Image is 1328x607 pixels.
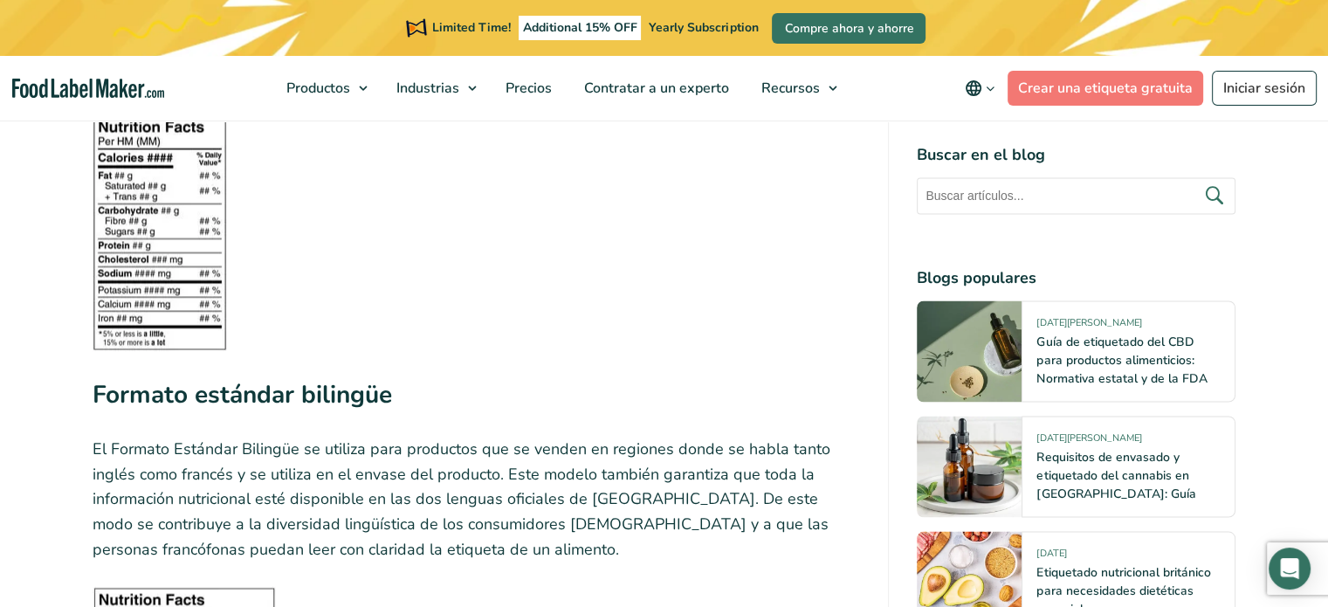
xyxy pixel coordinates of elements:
[917,143,1235,167] h4: Buscar en el blog
[1212,71,1317,106] a: Iniciar sesión
[1036,546,1066,566] span: [DATE]
[1036,448,1195,501] a: Requisitos de envasado y etiquetado del cannabis en [GEOGRAPHIC_DATA]: Guía
[579,79,731,98] span: Contratar a un experto
[432,19,511,36] span: Limited Time!
[568,56,741,121] a: Contratar a un experto
[1269,548,1311,590] div: Open Intercom Messenger
[519,16,642,40] span: Additional 15% OFF
[756,79,822,98] span: Recursos
[93,436,861,562] p: El Formato Estándar Bilingüe se utiliza para productos que se venden en regiones donde se habla t...
[917,266,1235,290] h4: Blogs populares
[500,79,554,98] span: Precios
[649,19,758,36] span: Yearly Subscription
[746,56,846,121] a: Recursos
[1008,71,1203,106] a: Crear una etiqueta gratuita
[281,79,352,98] span: Productos
[271,56,376,121] a: Productos
[1036,315,1141,335] span: [DATE][PERSON_NAME]
[391,79,461,98] span: Industrias
[490,56,564,121] a: Precios
[772,13,925,44] a: Compre ahora y ahorre
[1036,431,1141,451] span: [DATE][PERSON_NAME]
[93,377,392,410] strong: Formato estándar bilingüe
[1036,333,1207,386] a: Guía de etiquetado del CBD para productos alimenticios: Normativa estatal y de la FDA
[381,56,485,121] a: Industrias
[93,114,227,351] img: Etiqueta nutricional en blanco y negro de formato estándar estrecho con información esencial sobr...
[917,177,1235,214] input: Buscar artículos...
